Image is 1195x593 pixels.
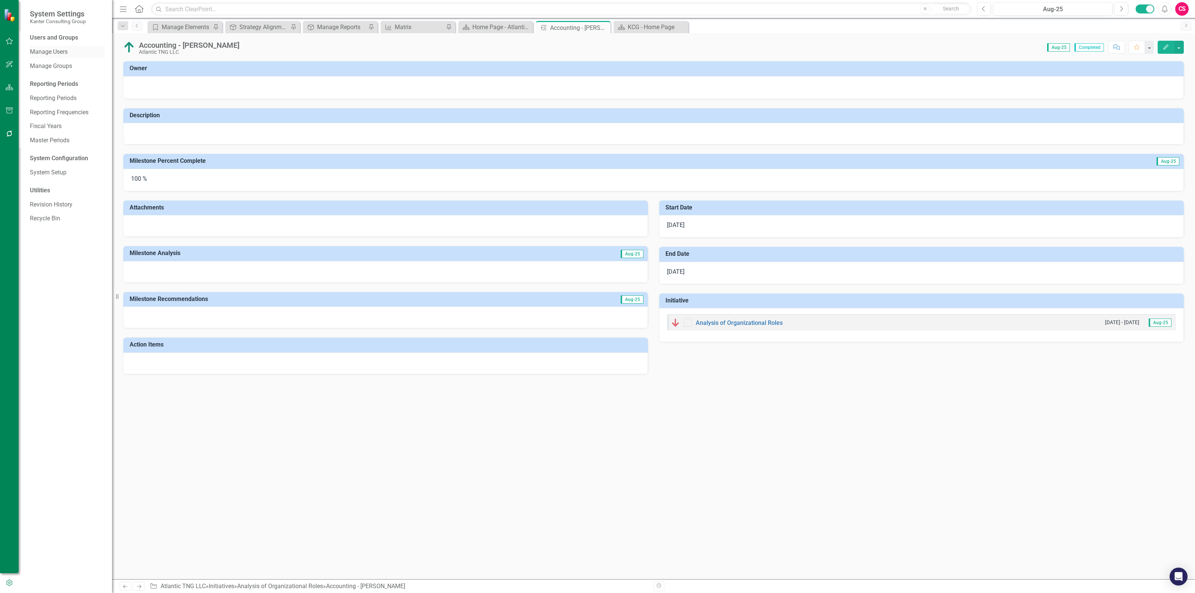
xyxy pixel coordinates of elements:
a: Home Page - Atlantic TNG [460,22,531,32]
a: Revision History [30,201,105,209]
h3: Action Items [130,341,644,348]
span: Aug-25 [1047,43,1070,52]
button: Search [932,4,969,14]
a: Reporting Frequencies [30,108,105,117]
div: Strategy Alignment Report [239,22,289,32]
h3: Start Date [665,204,1180,211]
a: Master Periods [30,136,105,145]
div: Users and Groups [30,34,105,42]
a: Manage Users [30,48,105,56]
span: Search [943,6,959,12]
div: 100 % [123,169,1184,191]
div: Utilities [30,186,105,195]
a: Recycle Bin [30,214,105,223]
div: Open Intercom Messenger [1170,568,1188,586]
a: Fiscal Years [30,122,105,131]
div: Manage Elements [162,22,211,32]
h3: Milestone Percent Complete [130,158,932,164]
a: Manage Reports [305,22,366,32]
input: Search ClearPoint... [151,3,971,16]
h3: End Date [665,251,1180,257]
div: KCG - Home Page [628,22,686,32]
span: Aug-25 [1157,157,1179,165]
div: Accounting - [PERSON_NAME] [139,41,239,49]
div: System Configuration [30,154,105,163]
span: Aug-25 [1149,319,1171,327]
a: Analysis of Organizational Roles [696,319,783,326]
button: CS [1175,2,1189,16]
small: [DATE] - [DATE] [1105,319,1139,326]
h3: Milestone Analysis [130,250,481,257]
div: Manage Reports [317,22,366,32]
h3: Attachments [130,204,644,211]
div: Accounting - [PERSON_NAME] [550,23,609,32]
span: [DATE] [667,221,685,229]
span: Aug-25 [621,295,643,304]
a: Analysis of Organizational Roles [237,583,323,590]
img: ClearPoint Strategy [4,9,17,22]
div: Accounting - [PERSON_NAME] [326,583,405,590]
a: Matrix [382,22,444,32]
div: Reporting Periods [30,80,105,89]
h3: Owner [130,65,1180,72]
div: Aug-25 [996,5,1110,14]
span: Aug-25 [621,250,643,258]
h3: Description [130,112,1180,119]
a: Manage Elements [149,22,211,32]
a: Initiatives [209,583,234,590]
small: Kanter Consulting Group [30,18,86,24]
a: Atlantic TNG LLC [161,583,206,590]
div: Atlantic TNG LLC [139,49,239,55]
div: » » » [150,582,648,591]
a: KCG - Home Page [615,22,686,32]
span: Completed [1074,43,1104,52]
span: System Settings [30,9,86,18]
button: Aug-25 [993,2,1112,16]
h3: Milestone Recommendations [130,296,525,302]
h3: Initiative [665,297,1180,304]
img: Below Plan [671,318,680,327]
a: System Setup [30,168,105,177]
img: Above Target [123,41,135,53]
div: Matrix [395,22,444,32]
a: Reporting Periods [30,94,105,103]
a: Manage Groups [30,62,105,71]
span: [DATE] [667,268,685,275]
a: Strategy Alignment Report [227,22,289,32]
div: Home Page - Atlantic TNG [472,22,531,32]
